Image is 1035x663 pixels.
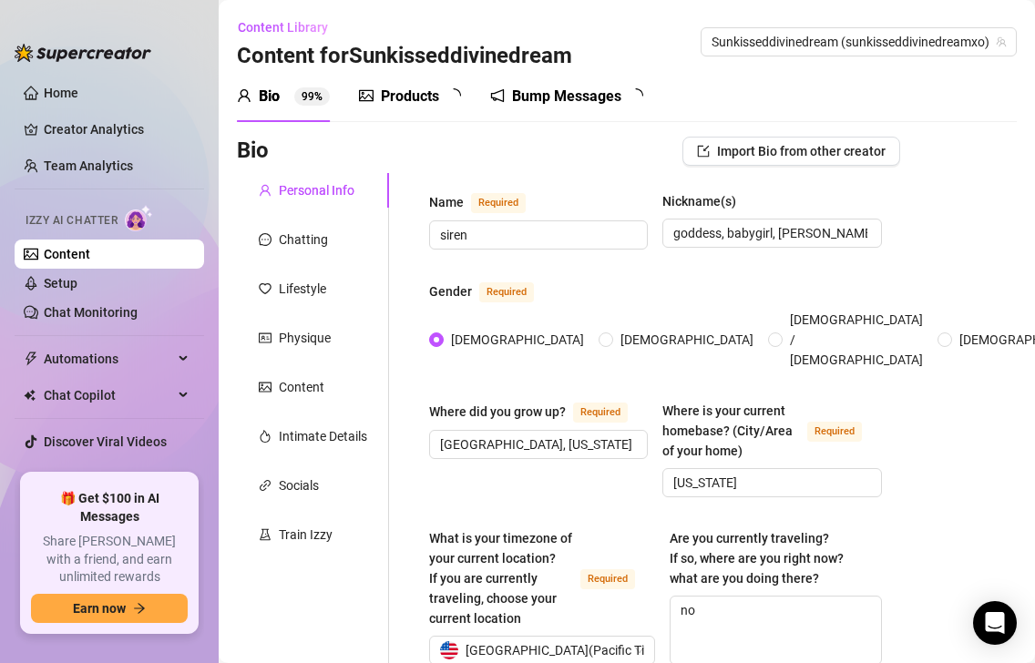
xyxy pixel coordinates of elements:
[125,205,153,231] img: AI Chatter
[446,88,461,103] span: loading
[279,377,324,397] div: Content
[31,533,188,586] span: Share [PERSON_NAME] with a friend, and earn unlimited rewards
[294,87,330,106] sup: 99%
[259,184,272,197] span: user
[717,144,886,158] span: Import Bio from other creator
[479,282,534,302] span: Required
[996,36,1007,47] span: team
[259,381,272,393] span: picture
[279,475,319,495] div: Socials
[279,180,354,200] div: Personal Info
[237,42,572,71] h3: Content for Sunkisseddivinedream
[44,115,190,144] a: Creator Analytics
[44,276,77,291] a: Setup
[44,381,173,410] span: Chat Copilot
[682,137,900,166] button: Import Bio from other creator
[73,601,126,616] span: Earn now
[44,247,90,261] a: Content
[440,641,458,659] img: us
[31,594,188,623] button: Earn nowarrow-right
[279,279,326,299] div: Lifestyle
[15,44,151,62] img: logo-BBDzfeDw.svg
[44,158,133,173] a: Team Analytics
[662,401,799,461] div: Where is your current homebase? (City/Area of your home)
[259,430,272,443] span: fire
[359,88,374,103] span: picture
[237,88,251,103] span: user
[133,602,146,615] span: arrow-right
[31,490,188,525] span: 🎁 Get $100 in AI Messages
[429,280,554,302] label: Gender
[24,389,36,402] img: Chat Copilot
[237,13,343,42] button: Content Library
[44,344,173,373] span: Automations
[381,86,439,107] div: Products
[238,20,328,35] span: Content Library
[573,403,628,423] span: Required
[44,434,167,449] a: Discover Viral Videos
[662,401,881,461] label: Where is your current homebase? (City/Area of your home)
[259,331,272,344] span: idcard
[697,145,710,158] span: import
[490,88,505,103] span: notification
[44,86,78,100] a: Home
[444,330,591,350] span: [DEMOGRAPHIC_DATA]
[259,479,272,492] span: link
[673,223,866,243] input: Nickname(s)
[512,86,621,107] div: Bump Messages
[712,28,1006,56] span: Sunkisseddivinedream (sunkisseddivinedreamxo)
[629,88,643,103] span: loading
[429,531,572,626] span: What is your timezone of your current location? If you are currently traveling, choose your curre...
[237,137,269,166] h3: Bio
[259,528,272,541] span: experiment
[26,212,118,229] span: Izzy AI Chatter
[279,525,333,545] div: Train Izzy
[440,225,633,245] input: Name
[670,531,844,586] span: Are you currently traveling? If so, where are you right now? what are you doing there?
[662,191,749,211] label: Nickname(s)
[673,473,866,493] input: Where is your current homebase? (City/Area of your home)
[662,191,736,211] div: Nickname(s)
[429,191,546,213] label: Name
[259,233,272,246] span: message
[429,401,648,423] label: Where did you grow up?
[259,282,272,295] span: heart
[973,601,1017,645] div: Open Intercom Messenger
[580,569,635,589] span: Required
[807,422,862,442] span: Required
[279,426,367,446] div: Intimate Details
[471,193,526,213] span: Required
[279,229,328,250] div: Chatting
[429,281,472,301] div: Gender
[429,192,464,212] div: Name
[783,310,930,370] span: [DEMOGRAPHIC_DATA] / [DEMOGRAPHIC_DATA]
[440,434,633,454] input: Where did you grow up?
[429,402,566,422] div: Where did you grow up?
[24,352,38,366] span: thunderbolt
[279,328,331,348] div: Physique
[259,86,280,107] div: Bio
[44,305,138,320] a: Chat Monitoring
[613,330,761,350] span: [DEMOGRAPHIC_DATA]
